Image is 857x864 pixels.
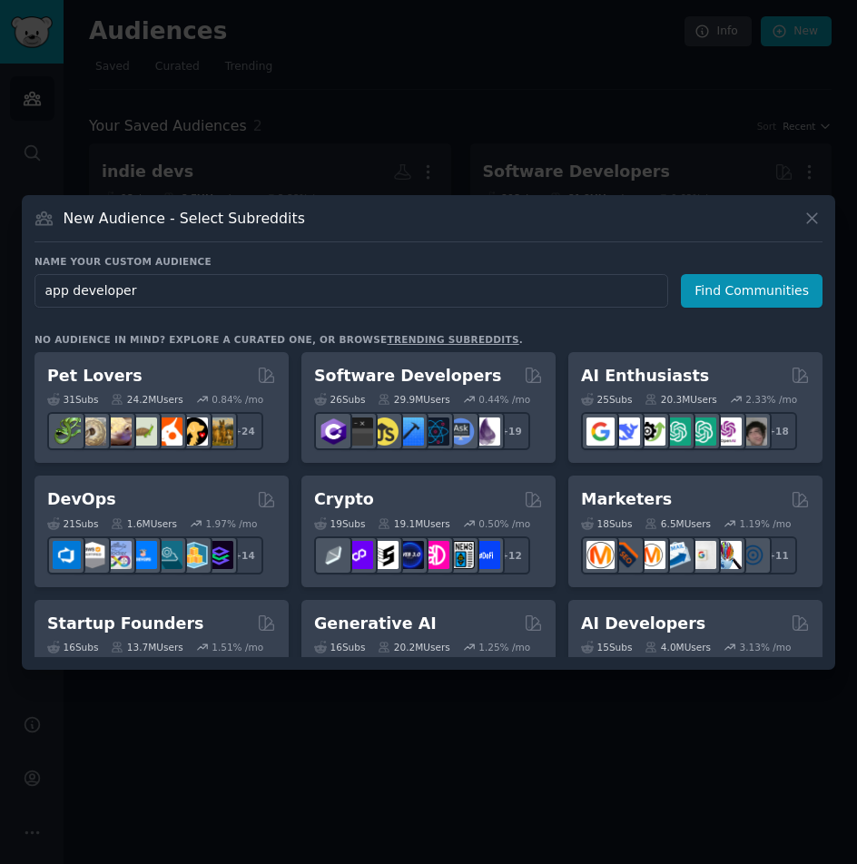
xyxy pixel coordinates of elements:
img: defiblockchain [421,541,449,569]
img: csharp [320,417,348,446]
img: AItoolsCatalog [637,417,665,446]
div: 0.50 % /mo [478,517,530,530]
div: 19.1M Users [378,517,449,530]
h2: AI Enthusiasts [581,365,709,388]
div: 29.9M Users [378,393,449,406]
img: PetAdvice [180,417,208,446]
img: dogbreed [205,417,233,446]
div: 0.84 % /mo [212,393,263,406]
div: No audience in mind? Explore a curated one, or browse . [34,333,523,346]
div: 1.19 % /mo [740,517,792,530]
img: turtle [129,417,157,446]
div: 16 Sub s [47,641,98,653]
h2: Pet Lovers [47,365,143,388]
img: cockatiel [154,417,182,446]
img: Emailmarketing [663,541,691,569]
img: chatgpt_prompts_ [688,417,716,446]
input: Pick a short name, like "Digital Marketers" or "Movie-Goers" [34,274,668,308]
img: AWS_Certified_Experts [78,541,106,569]
div: 1.6M Users [111,517,177,530]
div: 25 Sub s [581,393,632,406]
img: defi_ [472,541,500,569]
div: 4.0M Users [645,641,711,653]
div: + 18 [759,412,797,450]
img: platformengineering [154,541,182,569]
div: + 12 [492,536,530,574]
img: leopardgeckos [103,417,132,446]
img: bigseo [612,541,640,569]
h2: Startup Founders [47,613,203,635]
img: content_marketing [586,541,615,569]
img: OnlineMarketing [739,541,767,569]
img: PlatformEngineers [205,541,233,569]
h3: New Audience - Select Subreddits [64,209,305,228]
img: CryptoNews [447,541,475,569]
div: 24.2M Users [111,393,182,406]
div: 2.33 % /mo [745,393,797,406]
div: + 19 [492,412,530,450]
img: OpenAIDev [714,417,742,446]
div: 19 Sub s [314,517,365,530]
div: 3.13 % /mo [740,641,792,653]
div: + 14 [225,536,263,574]
img: chatgpt_promptDesign [663,417,691,446]
div: 0.44 % /mo [478,393,530,406]
h2: DevOps [47,488,116,511]
img: herpetology [53,417,81,446]
img: ethfinance [320,541,348,569]
img: software [345,417,373,446]
h2: Crypto [314,488,374,511]
img: Docker_DevOps [103,541,132,569]
img: aws_cdk [180,541,208,569]
div: + 11 [759,536,797,574]
div: 16 Sub s [314,641,365,653]
img: iOSProgramming [396,417,424,446]
img: MarketingResearch [714,541,742,569]
h2: Software Developers [314,365,501,388]
h2: AI Developers [581,613,705,635]
div: 1.25 % /mo [478,641,530,653]
img: ArtificalIntelligence [739,417,767,446]
div: 1.51 % /mo [212,641,263,653]
div: 31 Sub s [47,393,98,406]
div: 20.2M Users [378,641,449,653]
div: 13.7M Users [111,641,182,653]
a: trending subreddits [387,334,518,345]
img: DevOpsLinks [129,541,157,569]
img: learnjavascript [370,417,399,446]
h3: Name your custom audience [34,255,823,268]
div: 1.97 % /mo [206,517,258,530]
img: googleads [688,541,716,569]
img: ethstaker [370,541,399,569]
div: 15 Sub s [581,641,632,653]
img: AskComputerScience [447,417,475,446]
img: AskMarketing [637,541,665,569]
button: Find Communities [681,274,823,308]
div: 26 Sub s [314,393,365,406]
img: DeepSeek [612,417,640,446]
img: elixir [472,417,500,446]
img: web3 [396,541,424,569]
div: 20.3M Users [645,393,716,406]
h2: Generative AI [314,613,437,635]
img: reactnative [421,417,449,446]
div: + 24 [225,412,263,450]
img: ballpython [78,417,106,446]
div: 6.5M Users [645,517,711,530]
h2: Marketers [581,488,672,511]
img: 0xPolygon [345,541,373,569]
img: GoogleGeminiAI [586,417,615,446]
div: 18 Sub s [581,517,632,530]
img: azuredevops [53,541,81,569]
div: 21 Sub s [47,517,98,530]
